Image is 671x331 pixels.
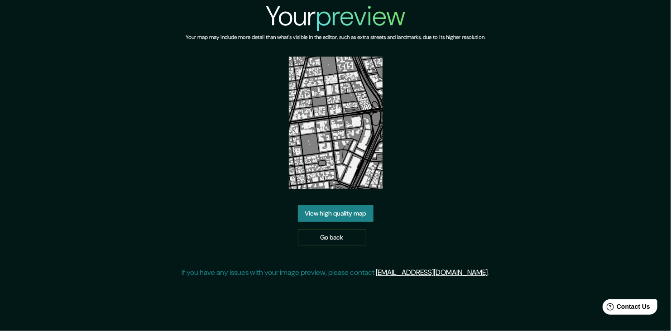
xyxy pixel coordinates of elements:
a: Go back [298,229,366,246]
a: [EMAIL_ADDRESS][DOMAIN_NAME] [376,268,488,277]
iframe: Help widget launcher [590,296,661,321]
img: created-map-preview [289,57,383,189]
h6: Your map may include more detail than what's visible in the editor, such as extra streets and lan... [186,33,485,42]
a: View high quality map [298,205,374,222]
p: If you have any issues with your image preview, please contact . [182,267,489,278]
